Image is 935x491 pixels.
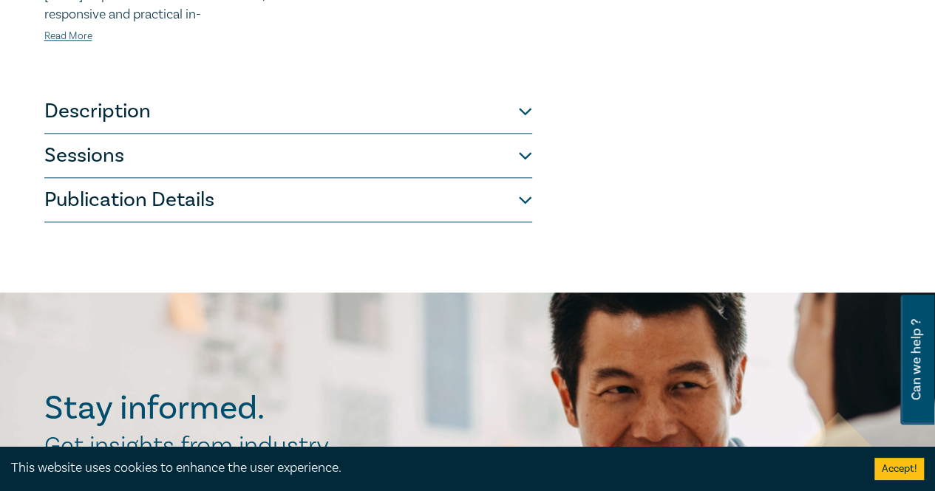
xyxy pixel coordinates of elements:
[44,389,393,428] h2: Stay informed.
[44,89,532,134] button: Description
[874,458,924,480] button: Accept cookies
[909,303,923,416] span: Can we help ?
[44,134,532,178] button: Sessions
[44,178,532,222] button: Publication Details
[44,30,92,43] a: Read More
[11,459,852,478] div: This website uses cookies to enhance the user experience.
